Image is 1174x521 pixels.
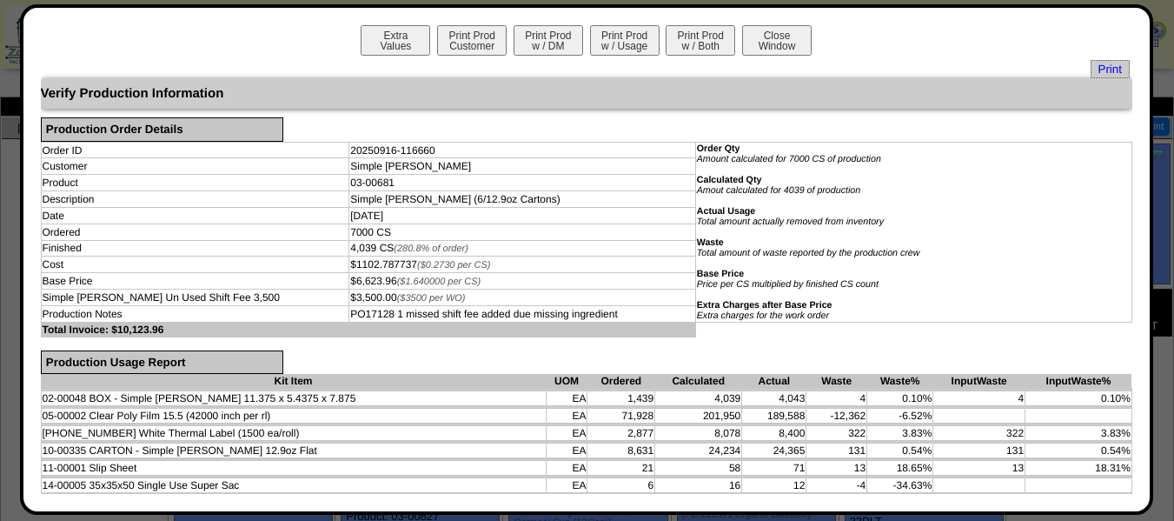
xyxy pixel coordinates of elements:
[806,444,867,458] td: 131
[740,39,813,52] a: CloseWindow
[587,391,655,406] td: 1,439
[697,175,762,185] b: Calculated Qty
[867,391,933,406] td: 0.10%
[587,426,655,441] td: 2,877
[742,478,806,493] td: 12
[655,426,742,441] td: 8,078
[1025,374,1132,389] th: InputWaste%
[587,478,655,493] td: 6
[742,461,806,476] td: 71
[655,444,742,458] td: 24,234
[1025,461,1132,476] td: 18.31%
[349,305,696,322] td: PO17128 1 missed shift fee added due missing ingredient
[666,25,735,56] button: Print Prodw / Both
[349,175,696,191] td: 03-00681
[806,391,867,406] td: 4
[806,461,867,476] td: 13
[546,478,587,493] td: EA
[697,269,745,279] b: Base Price
[546,409,587,424] td: EA
[397,293,466,304] span: ($3500 per WO)
[397,277,481,287] span: ($1.640000 per CS)
[742,391,806,406] td: 4,043
[1091,60,1130,78] a: Print
[867,426,933,441] td: 3.83%
[41,305,349,322] td: Production Notes
[867,444,933,458] td: 0.54%
[41,142,349,158] td: Order ID
[655,409,742,424] td: 201,950
[41,117,283,142] div: Production Order Details
[41,426,546,441] td: [PHONE_NUMBER] White Thermal Label (1500 ea/roll)
[361,25,430,56] button: ExtraValues
[41,207,349,224] td: Date
[349,289,696,305] td: $3,500.00
[742,374,806,389] th: Actual
[41,289,349,305] td: Simple [PERSON_NAME] Un Used Shift Fee 3,500
[41,191,349,208] td: Description
[697,300,832,311] b: Extra Charges after Base Price
[41,409,546,424] td: 05-00002 Clear Poly Film 15.5 (42000 inch per rl)
[1025,426,1132,441] td: 3.83%
[697,279,879,290] i: Price per CS multiplied by finished CS count
[41,444,546,458] td: 10-00335 CARTON - Simple [PERSON_NAME] 12.9oz Flat
[697,248,920,258] i: Total amount of waste reported by the production crew
[587,461,655,476] td: 21
[655,478,742,493] td: 16
[697,237,724,248] b: Waste
[41,240,349,257] td: Finished
[349,142,696,158] td: 20250916-116660
[806,426,867,441] td: 322
[546,426,587,441] td: EA
[697,217,884,227] i: Total amount actually removed from inventory
[655,461,742,476] td: 58
[742,25,812,56] button: CloseWindow
[933,426,1025,441] td: 322
[933,444,1025,458] td: 131
[546,374,587,389] th: UOM
[697,311,829,321] i: Extra charges for the work order
[590,25,660,56] button: Print Prodw / Usage
[437,25,507,56] button: Print ProdCustomer
[587,374,655,389] th: Ordered
[349,257,696,273] td: $1102.787737
[41,273,349,290] td: Base Price
[742,426,806,441] td: 8,400
[655,391,742,406] td: 4,039
[546,391,587,406] td: EA
[933,391,1025,406] td: 4
[349,191,696,208] td: Simple [PERSON_NAME] (6/12.9oz Cartons)
[806,478,867,493] td: -4
[41,322,695,337] td: Total Invoice: $10,123.96
[41,224,349,240] td: Ordered
[1025,391,1132,406] td: 0.10%
[41,257,349,273] td: Cost
[697,185,860,196] i: Amout calculated for 4039 of production
[514,25,583,56] button: Print Prodw / DM
[697,206,756,217] b: Actual Usage
[349,240,696,257] td: 4,039 CS
[1025,444,1132,458] td: 0.54%
[867,478,933,493] td: -34.63%
[394,244,468,254] span: (280.8% of order)
[742,409,806,424] td: 189,588
[806,374,867,389] th: Waste
[933,374,1025,389] th: InputWaste
[41,374,546,389] th: Kit Item
[349,224,696,240] td: 7000 CS
[742,444,806,458] td: 24,365
[417,260,490,271] span: ($0.2730 per CS)
[697,154,881,164] i: Amount calculated for 7000 CS of production
[655,374,742,389] th: Calculated
[587,409,655,424] td: 71,928
[349,273,696,290] td: $6,623.96
[41,158,349,175] td: Customer
[41,461,546,476] td: 11-00001 Slip Sheet
[587,444,655,458] td: 8,631
[41,351,283,375] div: Production Usage Report
[41,478,546,493] td: 14-00005 35x35x50 Single Use Super Sac
[867,461,933,476] td: 18.65%
[867,409,933,424] td: -6.52%
[546,444,587,458] td: EA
